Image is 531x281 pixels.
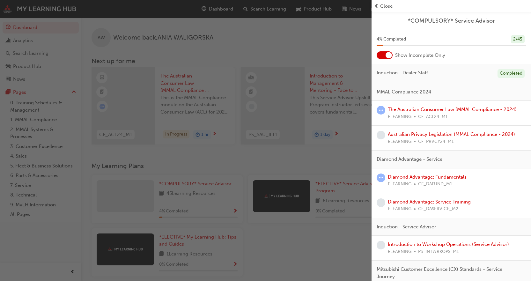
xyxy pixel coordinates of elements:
span: ELEARNING [388,248,411,255]
a: The Australian Consumer Law (MMAL Compliance - 2024) [388,107,517,112]
div: Completed [498,69,525,78]
a: *COMPULSORY* Service Advisor [377,17,526,25]
span: Mitsubishi Customer Excellence (CX) Standards - Service Journey [377,266,521,280]
span: Induction - Dealer Staff [377,69,428,77]
a: Diamond Advantage: Fundamentals [388,174,467,180]
span: ELEARNING [388,113,411,121]
span: ELEARNING [388,138,411,145]
span: learningRecordVerb_NONE-icon [377,131,385,139]
span: Show Incomplete Only [395,52,445,59]
a: Introduction to Workshop Operations (Service Advisor) [388,241,509,247]
span: ELEARNING [388,181,411,188]
span: Diamond Advantage - Service [377,156,442,163]
span: CF_ACL24_M1 [418,113,448,121]
span: PS_INTWRKOPS_M1 [418,248,459,255]
span: Close [380,3,393,10]
span: ELEARNING [388,205,411,213]
span: 4 % Completed [377,36,406,43]
a: Australian Privacy Legislation (MMAL Compliance - 2024) [388,131,515,137]
span: Induction - Service Advisor [377,223,436,231]
span: CF_DAFUND_M1 [418,181,452,188]
span: learningRecordVerb_NONE-icon [377,241,385,249]
a: Diamond Advantage: Service Training [388,199,471,205]
span: CF_PRVCY24_M1 [418,138,454,145]
span: learningRecordVerb_NONE-icon [377,198,385,207]
span: prev-icon [374,3,379,10]
div: 2 / 45 [511,35,525,44]
button: prev-iconClose [374,3,528,10]
span: learningRecordVerb_ATTEMPT-icon [377,174,385,182]
span: learningRecordVerb_ATTEMPT-icon [377,106,385,115]
span: MMAL Compliance 2024 [377,88,431,96]
span: CF_DASERVICE_M2 [418,205,458,213]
